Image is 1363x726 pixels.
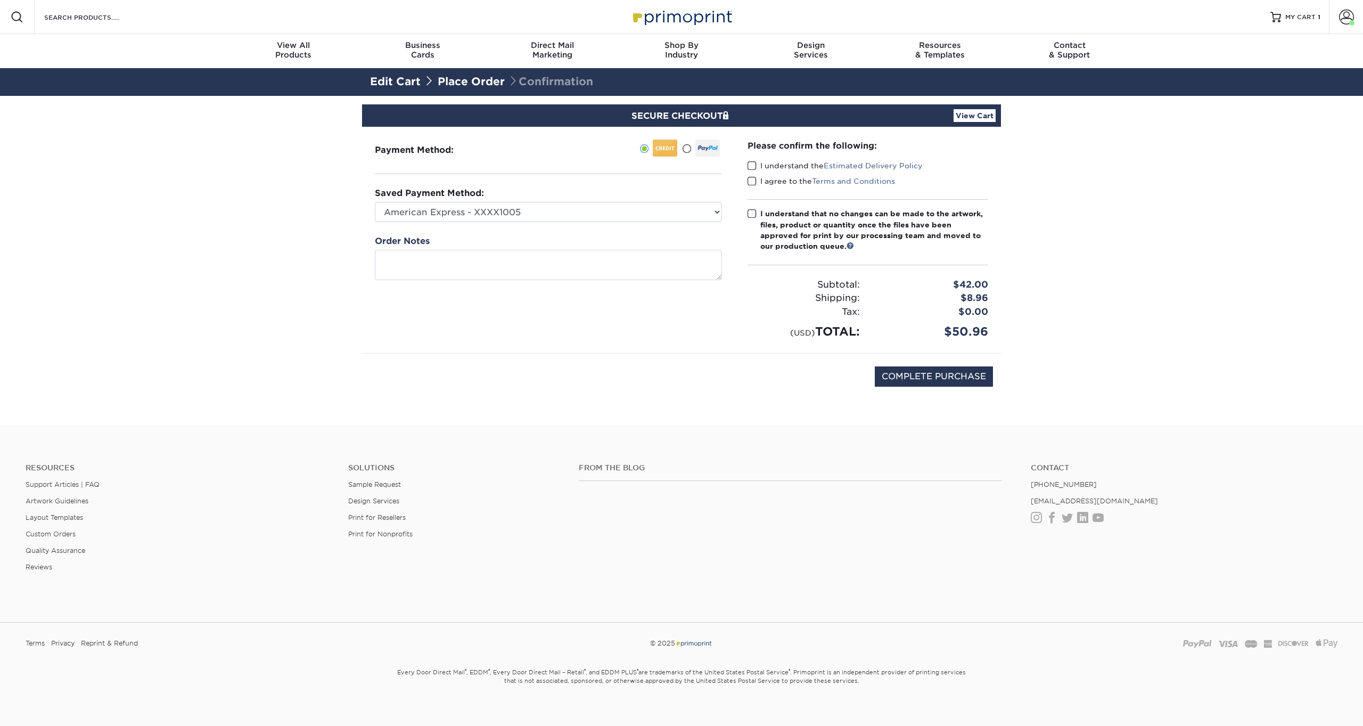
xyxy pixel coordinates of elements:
div: Shipping: [740,291,868,305]
div: $8.96 [868,291,996,305]
small: (USD) [790,328,815,337]
span: MY CART [1285,13,1316,22]
a: Layout Templates [26,513,83,521]
sup: ® [584,668,586,673]
a: BusinessCards [358,34,488,68]
div: $50.96 [868,323,996,340]
a: DesignServices [746,34,875,68]
span: 1 [1318,13,1320,21]
div: TOTAL: [740,323,868,340]
div: Products [229,40,358,60]
div: Please confirm the following: [748,140,988,152]
div: Industry [617,40,746,60]
span: Business [358,40,488,50]
a: Support Articles | FAQ [26,480,100,488]
input: COMPLETE PURCHASE [875,366,993,387]
a: Print for Resellers [348,513,406,521]
a: Place Order [438,75,505,88]
a: [PHONE_NUMBER] [1031,480,1097,488]
a: Direct MailMarketing [488,34,617,68]
h3: Payment Method: [375,145,480,155]
label: I agree to the [748,176,895,186]
h4: From the Blog [579,463,1002,472]
a: [EMAIL_ADDRESS][DOMAIN_NAME] [1031,497,1158,505]
div: Marketing [488,40,617,60]
a: Design Services [348,497,399,505]
a: Print for Nonprofits [348,530,413,538]
a: View Cart [954,109,996,122]
sup: ® [488,668,490,673]
span: Direct Mail [488,40,617,50]
span: Confirmation [508,75,593,88]
a: Reviews [26,563,52,571]
a: Estimated Delivery Policy [824,161,923,170]
a: Terms [26,635,45,651]
small: Every Door Direct Mail , EDDM , Every Door Direct Mail – Retail , and EDDM PLUS are trademarks of... [370,664,993,711]
a: View AllProducts [229,34,358,68]
a: Privacy [51,635,75,651]
h4: Resources [26,463,332,472]
span: Contact [1005,40,1134,50]
a: Resources& Templates [875,34,1005,68]
img: Primoprint [675,639,712,647]
span: Resources [875,40,1005,50]
span: Design [746,40,875,50]
div: I understand that no changes can be made to the artwork, files, product or quantity once the file... [760,208,988,252]
sup: ® [789,668,790,673]
a: Quality Assurance [26,546,85,554]
label: Saved Payment Method: [375,187,484,200]
a: Reprint & Refund [81,635,138,651]
span: View All [229,40,358,50]
div: $42.00 [868,278,996,292]
div: $0.00 [868,305,996,319]
div: Tax: [740,305,868,319]
img: Primoprint [628,5,735,28]
sup: ® [637,668,638,673]
a: Custom Orders [26,530,76,538]
span: SECURE CHECKOUT [631,111,732,121]
span: Shop By [617,40,746,50]
a: Terms and Conditions [812,177,895,185]
a: Contact [1031,463,1337,472]
a: Contact& Support [1005,34,1134,68]
label: Order Notes [375,235,430,248]
div: & Templates [875,40,1005,60]
div: Services [746,40,875,60]
a: Sample Request [348,480,401,488]
label: I understand the [748,160,923,171]
a: Edit Cart [370,75,421,88]
div: & Support [1005,40,1134,60]
h4: Solutions [348,463,563,472]
div: Subtotal: [740,278,868,292]
input: SEARCH PRODUCTS..... [43,11,147,23]
div: Cards [358,40,488,60]
div: © 2025 [460,635,902,651]
a: Artwork Guidelines [26,497,88,505]
a: Shop ByIndustry [617,34,746,68]
sup: ® [465,668,466,673]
